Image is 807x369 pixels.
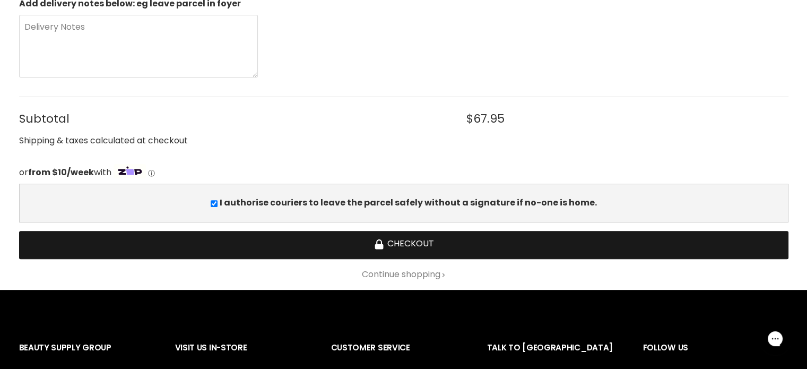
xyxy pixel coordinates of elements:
iframe: Gorgias live chat messenger [754,319,796,358]
span: Subtotal [19,112,444,125]
div: Shipping & taxes calculated at checkout [19,134,788,148]
span: or with [19,166,111,178]
button: Checkout [19,231,788,259]
b: I authorise couriers to leave the parcel safely without a signature if no-one is home. [220,196,597,209]
a: Continue shopping [19,270,788,279]
img: Zip Logo [114,164,146,179]
strong: from $10/week [28,166,94,178]
span: $67.95 [466,112,505,125]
